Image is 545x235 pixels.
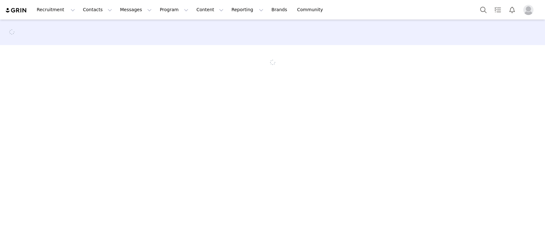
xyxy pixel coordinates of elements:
[79,3,116,17] button: Contacts
[5,7,27,13] img: grin logo
[228,3,267,17] button: Reporting
[523,5,534,15] img: placeholder-profile.jpg
[116,3,155,17] button: Messages
[33,3,79,17] button: Recruitment
[505,3,519,17] button: Notifications
[491,3,505,17] a: Tasks
[519,5,540,15] button: Profile
[268,3,293,17] a: Brands
[293,3,330,17] a: Community
[476,3,490,17] button: Search
[156,3,192,17] button: Program
[193,3,227,17] button: Content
